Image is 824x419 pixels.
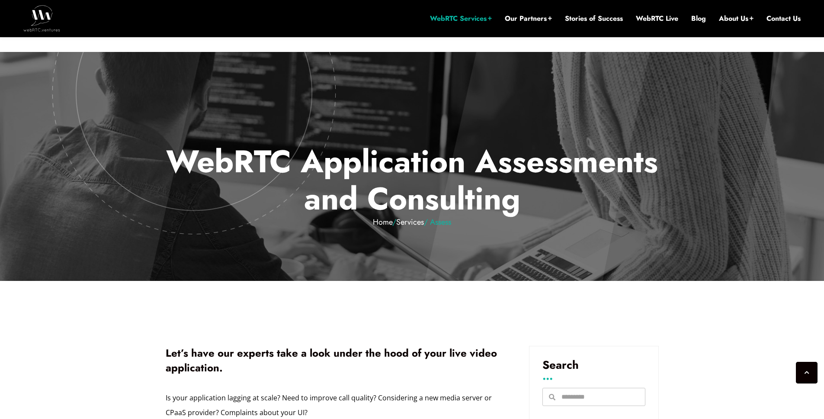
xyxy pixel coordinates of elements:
[430,14,492,23] a: WebRTC Services
[719,14,753,23] a: About Us
[166,346,503,375] h1: Let’s have our experts take a look under the hood of your live video application.
[766,14,801,23] a: Contact Us
[396,216,424,228] a: Services
[691,14,706,23] a: Blog
[542,373,645,379] h3: ...
[373,216,392,228] a: Home
[505,14,552,23] a: Our Partners
[636,14,678,23] a: WebRTC Live
[542,359,645,371] h3: Search
[159,218,665,227] em: / / Assess
[565,14,623,23] a: Stories of Success
[159,143,665,227] p: WebRTC Application Assessments and Consulting
[23,5,60,31] img: WebRTC.ventures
